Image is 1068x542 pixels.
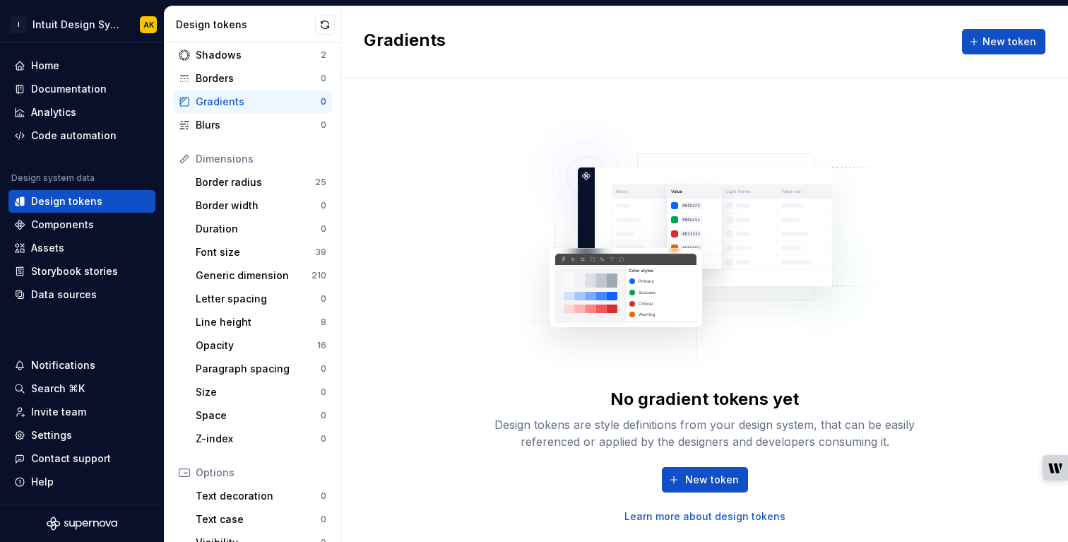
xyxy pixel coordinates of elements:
div: 0 [321,293,326,305]
div: Design tokens [176,18,315,32]
div: Design system data [11,172,95,184]
div: 2 [321,49,326,61]
a: Border width0 [190,194,332,217]
div: 0 [321,514,326,525]
a: Design tokens [8,190,155,213]
button: Contact support [8,447,155,470]
a: Documentation [8,78,155,100]
div: 0 [321,433,326,444]
div: Analytics [31,105,76,119]
div: Borders [196,71,321,86]
div: Border radius [196,175,315,189]
a: Settings [8,424,155,447]
a: Duration0 [190,218,332,240]
a: Shadows2 [173,44,332,66]
div: 16 [317,340,326,351]
div: Shadows [196,48,321,62]
div: Blurs [196,118,321,132]
div: 0 [321,223,326,235]
div: Design tokens [31,194,102,208]
div: Home [31,59,59,73]
a: Size0 [190,381,332,403]
button: Help [8,471,155,493]
a: Components [8,213,155,236]
div: Letter spacing [196,292,321,306]
h2: Gradients [364,29,446,54]
span: New token [685,473,739,487]
div: Size [196,385,321,399]
a: Text decoration0 [190,485,332,507]
div: Settings [31,428,72,442]
svg: Supernova Logo [47,517,117,531]
a: Paragraph spacing0 [190,358,332,380]
div: 0 [321,96,326,107]
div: Help [31,475,54,489]
div: Search ⌘K [31,382,85,396]
div: Data sources [31,288,97,302]
div: AK [143,19,154,30]
a: Code automation [8,124,155,147]
a: Gradients0 [173,90,332,113]
div: Border width [196,199,321,213]
a: Opacity16 [190,334,332,357]
button: Search ⌘K [8,377,155,400]
div: 0 [321,387,326,398]
div: Z-index [196,432,321,446]
div: 210 [311,270,326,281]
a: Data sources [8,283,155,306]
div: 39 [315,247,326,258]
a: Learn more about design tokens [624,509,785,524]
a: Home [8,54,155,77]
a: Invite team [8,401,155,423]
div: Dimensions [196,152,326,166]
div: 25 [315,177,326,188]
div: 0 [321,119,326,131]
div: Paragraph spacing [196,362,321,376]
a: Blurs0 [173,114,332,136]
div: Options [196,466,326,480]
a: Generic dimension210 [190,264,332,287]
a: Storybook stories [8,260,155,283]
div: Assets [31,241,64,255]
div: I [10,16,27,33]
a: Assets [8,237,155,259]
a: Z-index0 [190,428,332,450]
div: Text case [196,512,321,526]
button: IIntuit Design SystemAK [3,9,161,40]
div: Line height [196,315,321,329]
a: Font size39 [190,241,332,264]
a: Line height8 [190,311,332,334]
div: Space [196,408,321,423]
div: 0 [321,200,326,211]
div: Notifications [31,358,95,372]
button: New token [962,29,1045,54]
div: Gradients [196,95,321,109]
div: Design tokens are style definitions from your design system, that can be easily referenced or app... [479,416,931,450]
button: New token [662,467,748,493]
a: Borders0 [173,67,332,90]
a: Border radius25 [190,171,332,194]
div: Documentation [31,82,107,96]
button: Notifications [8,354,155,377]
div: Font size [196,245,315,259]
a: Analytics [8,101,155,124]
div: Generic dimension [196,269,311,283]
div: 0 [321,490,326,502]
div: Components [31,218,94,232]
div: 0 [321,363,326,375]
div: No gradient tokens yet [610,388,799,411]
div: Invite team [31,405,86,419]
div: Code automation [31,129,117,143]
div: Opacity [196,338,317,353]
div: Contact support [31,452,111,466]
div: 0 [321,410,326,421]
div: Duration [196,222,321,236]
a: Space0 [190,404,332,427]
div: 0 [321,73,326,84]
a: Letter spacing0 [190,288,332,310]
div: 8 [321,317,326,328]
div: Text decoration [196,489,321,503]
div: Intuit Design System [32,18,123,32]
a: Text case0 [190,508,332,531]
